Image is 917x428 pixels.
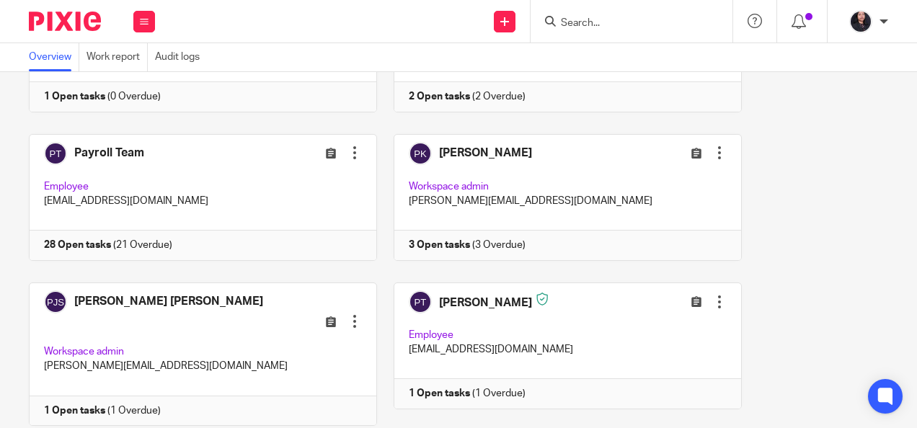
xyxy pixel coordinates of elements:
[155,43,207,71] a: Audit logs
[849,10,872,33] img: MicrosoftTeams-image.jfif
[29,43,79,71] a: Overview
[29,12,101,31] img: Pixie
[87,43,148,71] a: Work report
[559,17,689,30] input: Search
